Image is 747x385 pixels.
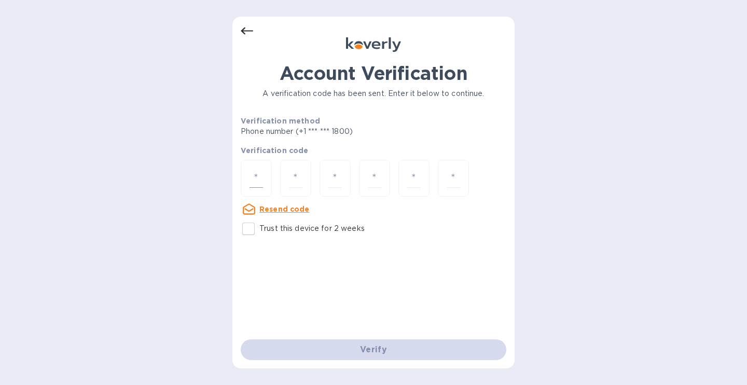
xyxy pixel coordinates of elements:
u: Resend code [259,205,310,213]
b: Verification method [241,117,320,125]
p: A verification code has been sent. Enter it below to continue. [241,88,506,99]
p: Trust this device for 2 weeks [259,223,365,234]
h1: Account Verification [241,62,506,84]
p: Verification code [241,145,506,156]
iframe: Chat Widget [695,335,747,385]
p: Phone number (+1 *** *** 1800) [241,126,432,137]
